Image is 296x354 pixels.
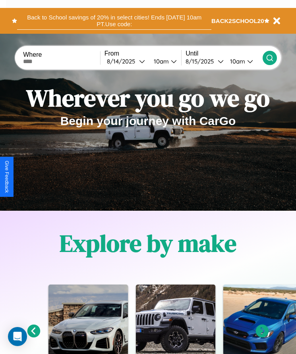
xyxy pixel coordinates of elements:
[186,50,263,57] label: Until
[224,57,263,65] button: 10am
[150,58,171,65] div: 10am
[186,58,218,65] div: 8 / 15 / 2025
[60,227,236,260] h1: Explore by make
[104,50,182,57] label: From
[226,58,247,65] div: 10am
[107,58,139,65] div: 8 / 14 / 2025
[211,17,264,24] b: BACK2SCHOOL20
[8,327,27,346] div: Open Intercom Messenger
[17,12,211,30] button: Back to School savings of 20% in select cities! Ends [DATE] 10am PT.Use code:
[4,161,10,193] div: Give Feedback
[147,57,182,65] button: 10am
[23,51,100,58] label: Where
[104,57,147,65] button: 8/14/2025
